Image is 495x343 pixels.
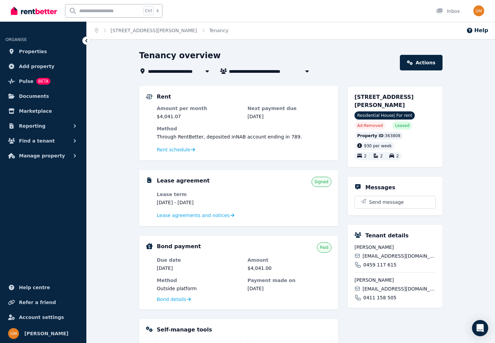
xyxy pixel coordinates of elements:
span: Send message [369,199,404,206]
span: 0459 117 615 [363,261,396,268]
a: Account settings [5,310,81,324]
a: Properties [5,45,81,58]
span: Refer a friend [19,298,56,306]
dd: [DATE] [157,265,241,272]
h5: Rent [157,93,171,101]
img: Bond Details [146,243,153,249]
span: Ctrl [143,6,154,15]
span: Documents [19,92,49,100]
span: [PERSON_NAME] [354,244,436,251]
img: Gary McMullan [473,5,484,16]
dt: Amount per month [157,105,241,112]
a: Bond details [157,296,191,303]
div: Open Intercom Messenger [472,320,488,336]
span: 2 [380,154,383,159]
span: Help centre [19,283,50,292]
span: Manage property [19,152,65,160]
h5: Lease agreement [157,177,210,185]
span: 930 per week [364,144,392,148]
span: [STREET_ADDRESS][PERSON_NAME] [354,94,414,108]
h5: Bond payment [157,242,201,251]
dt: Lease term [157,191,241,198]
span: Rent schedule [157,146,190,153]
button: Help [466,26,488,35]
span: k [156,8,159,14]
span: Through RentBetter , deposited in NAB account ending in 789 . [157,134,302,140]
span: 2 [364,154,367,159]
span: Find a tenant [19,137,55,145]
a: Marketplace [5,104,81,118]
span: [PERSON_NAME] [354,277,436,283]
span: Signed [315,179,328,185]
dt: Method [157,125,331,132]
a: Help centre [5,281,81,294]
img: RentBetter [11,6,57,16]
span: ORGANISE [5,37,27,42]
span: Tenancy [209,27,229,34]
a: [STREET_ADDRESS][PERSON_NAME] [111,28,197,33]
span: Residential House | For rent [354,111,415,120]
a: PulseBETA [5,74,81,88]
span: Leased [395,123,409,128]
button: Send message [355,196,435,208]
dd: [DATE] [247,113,331,120]
dd: $4,041.00 [247,265,331,272]
a: Refer a friend [5,296,81,309]
img: Rental Payments [146,94,153,99]
img: Gary McMullan [8,328,19,339]
dt: Due date [157,257,241,263]
span: Account settings [19,313,64,321]
dd: [DATE] - [DATE] [157,199,241,206]
span: Add property [19,62,55,70]
a: Documents [5,89,81,103]
button: Find a tenant [5,134,81,148]
span: Paid [320,245,328,250]
span: [PERSON_NAME] [24,329,68,338]
span: Marketplace [19,107,52,115]
h5: Messages [365,184,395,192]
dt: Next payment due [247,105,331,112]
dd: Outside platform [157,285,241,292]
h5: Tenant details [365,232,409,240]
span: Bond details [157,296,186,303]
span: Property ID [357,133,384,138]
button: Reporting [5,119,81,133]
nav: Breadcrumb [87,22,237,39]
dt: Amount [247,257,331,263]
dd: $4,041.07 [157,113,241,120]
dt: Payment made on [247,277,331,284]
span: Properties [19,47,47,56]
span: 2 [396,154,399,159]
span: Pulse [19,77,34,85]
div: : 363808 [354,132,403,140]
span: [EMAIL_ADDRESS][DOMAIN_NAME] [363,253,436,259]
dd: [DATE] [247,285,331,292]
h5: Self-manage tools [157,326,212,334]
div: Inbox [436,8,460,15]
span: Reporting [19,122,45,130]
span: BETA [36,78,50,85]
a: Actions [400,55,443,70]
a: Rent schedule [157,146,195,153]
a: Lease agreements and notices [157,212,234,219]
span: Ad: Removed [357,123,383,128]
span: 0411 158 505 [363,294,396,301]
span: Lease agreements and notices [157,212,230,219]
a: Add property [5,60,81,73]
span: [EMAIL_ADDRESS][DOMAIN_NAME] [363,285,436,292]
button: Manage property [5,149,81,163]
h1: Tenancy overview [139,50,221,61]
dt: Method [157,277,241,284]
